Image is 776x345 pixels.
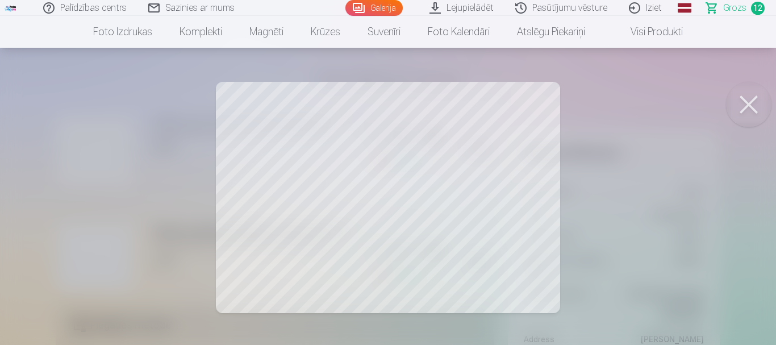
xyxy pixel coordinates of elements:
a: Foto izdrukas [80,16,166,48]
a: Suvenīri [354,16,414,48]
a: Visi produkti [599,16,696,48]
span: Grozs [723,1,746,15]
a: Foto kalendāri [414,16,503,48]
a: Magnēti [236,16,297,48]
img: /fa1 [5,5,17,11]
a: Atslēgu piekariņi [503,16,599,48]
a: Krūzes [297,16,354,48]
span: 12 [751,2,765,15]
a: Komplekti [166,16,236,48]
